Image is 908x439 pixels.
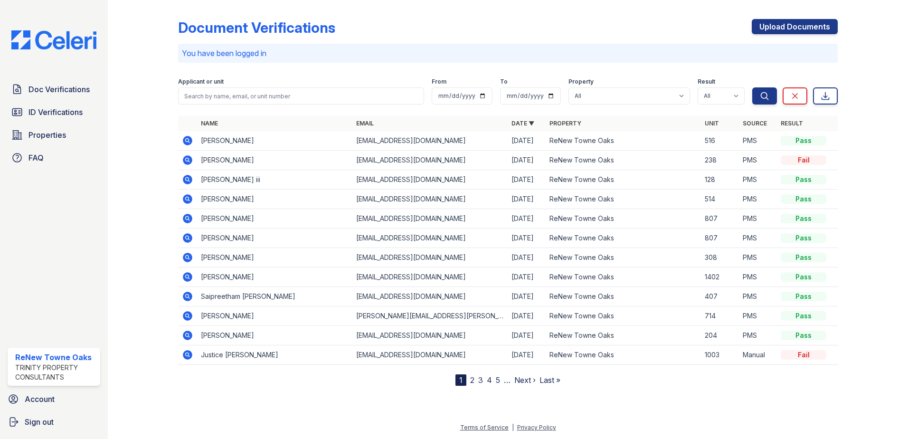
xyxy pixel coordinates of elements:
td: ReNew Towne Oaks [546,151,701,170]
td: Justice [PERSON_NAME] [197,345,352,365]
td: [PERSON_NAME] [197,248,352,267]
td: ReNew Towne Oaks [546,345,701,365]
td: ReNew Towne Oaks [546,248,701,267]
td: 1003 [701,345,739,365]
td: ReNew Towne Oaks [546,229,701,248]
td: ReNew Towne Oaks [546,209,701,229]
div: Pass [781,292,826,301]
td: [DATE] [508,229,546,248]
label: Property [568,78,594,86]
td: PMS [739,170,777,190]
td: [PERSON_NAME] [197,326,352,345]
a: Terms of Service [460,424,509,431]
label: Result [698,78,715,86]
a: 2 [470,375,474,385]
a: Privacy Policy [517,424,556,431]
label: To [500,78,508,86]
td: 238 [701,151,739,170]
a: FAQ [8,148,100,167]
td: 128 [701,170,739,190]
td: [PERSON_NAME] [197,209,352,229]
a: Property [549,120,581,127]
a: Doc Verifications [8,80,100,99]
td: PMS [739,151,777,170]
a: Properties [8,125,100,144]
td: [EMAIL_ADDRESS][DOMAIN_NAME] [352,229,508,248]
a: 5 [496,375,500,385]
td: [PERSON_NAME] iii [197,170,352,190]
div: Pass [781,272,826,282]
td: ReNew Towne Oaks [546,326,701,345]
td: ReNew Towne Oaks [546,287,701,306]
td: [DATE] [508,267,546,287]
td: [EMAIL_ADDRESS][DOMAIN_NAME] [352,209,508,229]
td: [DATE] [508,287,546,306]
td: [EMAIL_ADDRESS][DOMAIN_NAME] [352,151,508,170]
td: [EMAIL_ADDRESS][DOMAIN_NAME] [352,326,508,345]
td: PMS [739,248,777,267]
span: FAQ [28,152,44,163]
a: Unit [705,120,719,127]
td: [PERSON_NAME][EMAIL_ADDRESS][PERSON_NAME][DOMAIN_NAME] [352,306,508,326]
td: PMS [739,287,777,306]
td: 407 [701,287,739,306]
label: Applicant or unit [178,78,224,86]
div: Pass [781,253,826,262]
span: … [504,374,511,386]
td: [DATE] [508,248,546,267]
span: Doc Verifications [28,84,90,95]
p: You have been logged in [182,48,834,59]
a: Account [4,390,104,409]
td: 204 [701,326,739,345]
td: 1402 [701,267,739,287]
td: [PERSON_NAME] [197,151,352,170]
td: [EMAIL_ADDRESS][DOMAIN_NAME] [352,248,508,267]
td: 308 [701,248,739,267]
td: [DATE] [508,170,546,190]
td: [PERSON_NAME] [197,229,352,248]
div: Trinity Property Consultants [15,363,96,382]
div: Pass [781,311,826,321]
td: [EMAIL_ADDRESS][DOMAIN_NAME] [352,287,508,306]
td: [DATE] [508,131,546,151]
div: Pass [781,214,826,223]
a: Sign out [4,412,104,431]
td: PMS [739,306,777,326]
td: [DATE] [508,326,546,345]
td: 516 [701,131,739,151]
td: PMS [739,267,777,287]
td: [EMAIL_ADDRESS][DOMAIN_NAME] [352,267,508,287]
td: [EMAIL_ADDRESS][DOMAIN_NAME] [352,131,508,151]
div: Fail [781,350,826,360]
td: [PERSON_NAME] [197,131,352,151]
td: [EMAIL_ADDRESS][DOMAIN_NAME] [352,170,508,190]
td: [DATE] [508,151,546,170]
td: PMS [739,190,777,209]
div: ReNew Towne Oaks [15,352,96,363]
input: Search by name, email, or unit number [178,87,424,105]
span: Account [25,393,55,405]
div: Pass [781,175,826,184]
div: Pass [781,194,826,204]
a: Name [201,120,218,127]
td: ReNew Towne Oaks [546,190,701,209]
label: From [432,78,446,86]
td: [DATE] [508,345,546,365]
td: 807 [701,209,739,229]
td: PMS [739,131,777,151]
div: 1 [455,374,466,386]
a: ID Verifications [8,103,100,122]
td: [DATE] [508,190,546,209]
a: Next › [514,375,536,385]
td: Manual [739,345,777,365]
div: Pass [781,136,826,145]
td: [DATE] [508,209,546,229]
td: [DATE] [508,306,546,326]
img: CE_Logo_Blue-a8612792a0a2168367f1c8372b55b34899dd931a85d93a1a3d3e32e68fde9ad4.png [4,30,104,49]
a: 3 [478,375,483,385]
a: Last » [539,375,560,385]
div: Fail [781,155,826,165]
span: Properties [28,129,66,141]
td: [EMAIL_ADDRESS][DOMAIN_NAME] [352,190,508,209]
